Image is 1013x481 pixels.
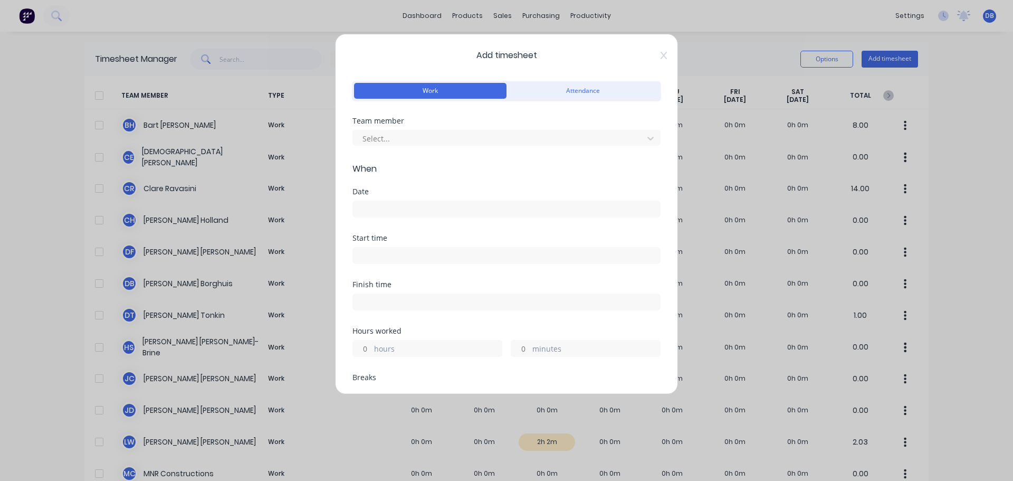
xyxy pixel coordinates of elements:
[352,188,661,195] div: Date
[357,391,656,404] div: Add breaks
[374,343,502,356] label: hours
[352,117,661,125] div: Team member
[352,327,661,335] div: Hours worked
[352,281,661,288] div: Finish time
[532,343,660,356] label: minutes
[352,163,661,175] span: When
[352,374,661,381] div: Breaks
[353,341,371,356] input: 0
[354,83,506,99] button: Work
[352,234,661,242] div: Start time
[511,341,530,356] input: 0
[352,49,661,62] span: Add timesheet
[506,83,659,99] button: Attendance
